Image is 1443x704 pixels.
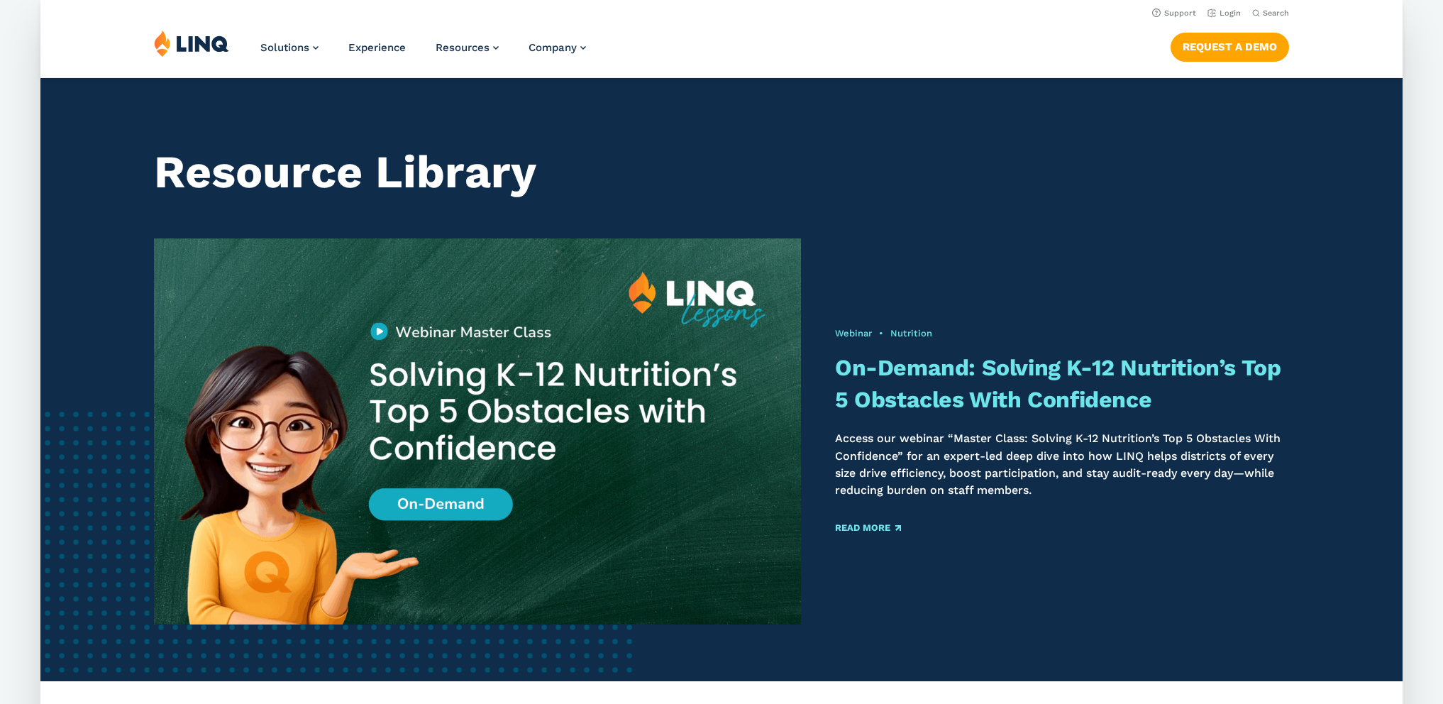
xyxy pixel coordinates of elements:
span: Solutions [260,41,309,54]
p: Access our webinar “Master Class: Solving K-12 Nutrition’s Top 5 Obstacles With Confidence” for a... [835,430,1289,499]
a: Webinar [835,328,872,339]
a: Support [1152,9,1196,18]
nav: Primary Navigation [260,30,586,77]
a: Experience [348,41,406,54]
a: Read More [835,523,901,532]
span: Search [1263,9,1289,18]
span: Company [529,41,577,54]
img: LINQ | K‑12 Software [154,30,229,57]
a: On-Demand: Solving K-12 Nutrition’s Top 5 Obstacles With Confidence [835,354,1281,413]
span: Resources [436,41,490,54]
a: Request a Demo [1171,33,1289,61]
h1: Resource Library [154,146,1289,199]
nav: Button Navigation [1171,30,1289,61]
a: Resources [436,41,499,54]
a: Nutrition [890,328,932,339]
div: • [835,327,1289,340]
a: Solutions [260,41,319,54]
nav: Utility Navigation [40,4,1403,20]
a: Company [529,41,586,54]
a: Login [1207,9,1241,18]
button: Open Search Bar [1252,8,1289,18]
